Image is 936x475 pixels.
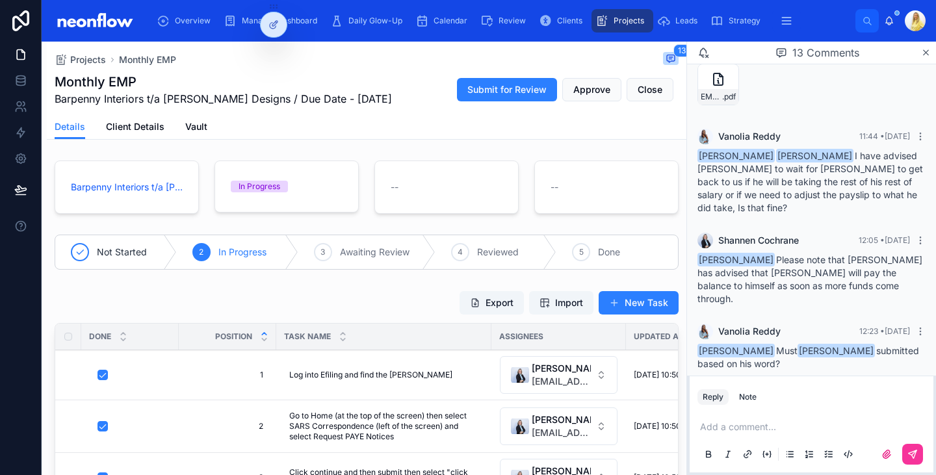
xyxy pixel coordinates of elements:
span: 11:44 • [DATE] [859,131,910,141]
span: 2 [192,421,263,431]
span: Projects [70,53,106,66]
span: [PERSON_NAME] [697,253,775,266]
button: Note [734,389,762,405]
h1: Monthly EMP [55,73,392,91]
button: 13 [663,52,679,68]
span: 12:23 • [DATE] [859,326,910,336]
img: App logo [52,10,137,31]
a: Monthly EMP [119,53,176,66]
span: I have advised [PERSON_NAME] to wait for [PERSON_NAME] to get back to us if he will be taking the... [697,150,923,213]
span: Calendar [434,16,467,26]
span: -- [391,181,398,194]
span: [EMAIL_ADDRESS][DOMAIN_NAME] [532,426,591,439]
span: [PERSON_NAME] [697,149,775,162]
span: Overview [175,16,211,26]
button: Select Button [500,356,617,394]
a: Details [55,115,85,140]
span: .pdf [722,92,736,102]
div: In Progress [239,181,280,192]
span: 13 Comments [792,45,859,60]
span: [DATE] 10:50 [634,421,681,431]
span: 2 [199,247,203,257]
button: Select Button [500,407,617,445]
span: In Progress [218,246,266,259]
span: Review [499,16,526,26]
div: Note [739,392,757,402]
span: Clients [557,16,582,26]
span: [PERSON_NAME] [776,149,853,162]
span: Vanolia Reddy [718,325,781,338]
span: Client Details [106,120,164,133]
span: Approve [573,83,610,96]
span: 1 [192,370,263,380]
span: Must submitted based on his word? [697,345,919,369]
a: Review [476,9,535,32]
span: [EMAIL_ADDRESS][DOMAIN_NAME] [532,375,591,388]
a: Projects [591,9,653,32]
button: Import [529,291,593,315]
button: Close [627,78,673,101]
span: [PERSON_NAME] [798,344,875,357]
span: Shannen Cochrane [718,234,799,247]
span: Please note that [PERSON_NAME] has advised that [PERSON_NAME] will pay the balance to himself as ... [697,254,922,304]
span: Done [89,331,111,342]
a: Barpenny Interiors t/a [PERSON_NAME] Designs [71,181,185,194]
a: Manager Dashboard [220,9,326,32]
a: Leads [653,9,707,32]
span: Barpenny Interiors t/a [PERSON_NAME] Designs / Due Date - [DATE] [55,91,392,107]
span: Manager Dashboard [242,16,317,26]
button: New Task [599,291,679,315]
span: Close [638,83,662,96]
button: Approve [562,78,621,101]
span: [PERSON_NAME] [532,362,591,375]
a: Calendar [411,9,476,32]
div: scrollable content [148,6,855,35]
button: Submit for Review [457,78,557,101]
span: Leads [675,16,697,26]
span: Import [555,296,583,309]
span: Updated at [634,331,683,342]
span: [DATE] 10:50 [634,370,681,380]
span: Daily Glow-Up [348,16,402,26]
span: Reviewed [477,246,519,259]
a: Clients [535,9,591,32]
button: Export [460,291,524,315]
span: Vault [185,120,207,133]
span: Details [55,120,85,133]
span: Task Name [284,331,331,342]
a: Projects [55,53,106,66]
span: Strategy [729,16,760,26]
span: Submit for Review [467,83,547,96]
a: Strategy [707,9,770,32]
span: 5 [579,247,584,257]
span: EMP201-September-[PERSON_NAME]-Design [701,92,722,102]
span: Done [598,246,620,259]
button: Reply [697,389,729,405]
a: Daily Glow-Up [326,9,411,32]
span: [PERSON_NAME] [532,413,591,426]
span: Assignees [499,331,543,342]
a: Vault [185,115,207,141]
span: Log into Efiling and find the [PERSON_NAME] [289,370,452,380]
span: [PERSON_NAME] [697,344,775,357]
span: Position [215,331,252,342]
span: Vanolia Reddy [718,130,781,143]
a: Overview [153,9,220,32]
a: Client Details [106,115,164,141]
span: Awaiting Review [340,246,409,259]
span: 3 [320,247,325,257]
span: Go to Home (at the top of the screen) then select SARS Correspondence (left of the screen) and se... [289,411,478,442]
span: 4 [458,247,463,257]
span: 13 [673,44,690,57]
span: -- [551,181,558,194]
span: 12:05 • [DATE] [859,235,910,245]
span: Projects [614,16,644,26]
span: Not Started [97,246,147,259]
